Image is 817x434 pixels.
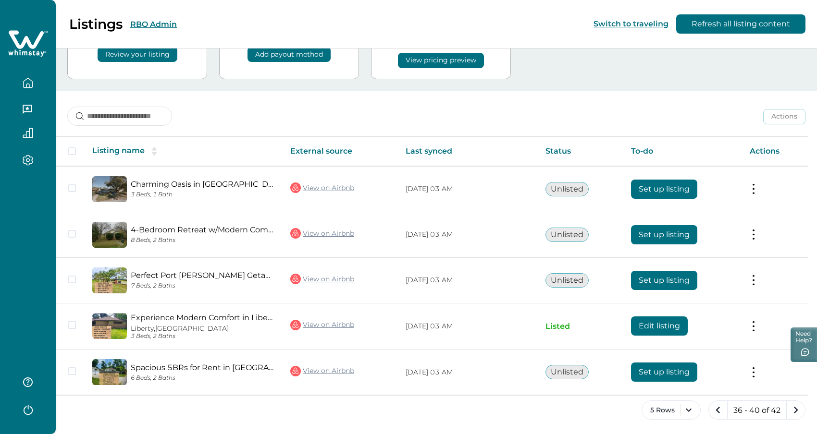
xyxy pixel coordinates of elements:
[631,271,697,290] button: Set up listing
[545,365,589,379] button: Unlisted
[727,400,787,420] button: 36 - 40 of 42
[545,228,589,242] button: Unlisted
[398,53,484,68] button: View pricing preview
[631,362,697,382] button: Set up listing
[631,180,697,199] button: Set up listing
[248,47,331,62] button: Add payout method
[545,322,616,331] p: Listed
[290,181,354,194] a: View on Airbnb
[69,16,123,32] p: Listings
[290,365,354,377] a: View on Airbnb
[786,400,805,420] button: next page
[130,20,177,29] button: RBO Admin
[92,222,127,248] img: propertyImage_4-Bedroom Retreat w/Modern Comforts & Local Charm!
[733,406,780,415] p: 36 - 40 of 42
[545,273,589,288] button: Unlisted
[131,271,275,280] a: Perfect Port [PERSON_NAME] Getaway
[283,137,398,166] th: External source
[92,313,127,339] img: propertyImage_Experience Modern Comfort in Liberty Tx!
[538,137,623,166] th: Status
[545,182,589,196] button: Unlisted
[742,137,808,166] th: Actions
[131,225,275,234] a: 4-Bedroom Retreat w/Modern Comforts & Local Charm!
[92,176,127,202] img: propertyImage_Charming Oasis in Beaumont!
[131,282,275,289] p: 7 Beds, 2 Baths
[763,109,805,124] button: Actions
[708,400,728,420] button: previous page
[406,230,530,240] p: [DATE] 03 AM
[92,359,127,385] img: propertyImage_Spacious 5BRs for Rent in Groves!
[131,374,275,382] p: 6 Beds, 2 Baths
[131,363,275,372] a: Spacious 5BRs for Rent in [GEOGRAPHIC_DATA]!
[406,322,530,331] p: [DATE] 03 AM
[131,180,275,189] a: Charming Oasis in [GEOGRAPHIC_DATA]!
[623,137,742,166] th: To-do
[92,267,127,293] img: propertyImage_Perfect Port Arthur Getaway
[131,191,275,198] p: 3 Beds, 1 Bath
[631,316,688,336] button: Edit listing
[594,19,668,28] button: Switch to traveling
[131,325,275,333] p: Liberty, [GEOGRAPHIC_DATA]
[131,313,275,322] a: Experience Modern Comfort in Liberty Tx!
[290,227,354,240] a: View on Airbnb
[406,276,530,285] p: [DATE] 03 AM
[290,273,354,285] a: View on Airbnb
[398,137,538,166] th: Last synced
[131,333,275,340] p: 3 Beds, 2 Baths
[642,400,701,420] button: 5 Rows
[676,14,805,34] button: Refresh all listing content
[145,146,164,156] button: sorting
[406,368,530,377] p: [DATE] 03 AM
[131,237,275,244] p: 8 Beds, 2 Baths
[290,319,354,331] a: View on Airbnb
[631,225,697,244] button: Set up listing
[98,47,177,62] button: Review your listing
[406,184,530,194] p: [DATE] 03 AM
[85,137,283,166] th: Listing name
